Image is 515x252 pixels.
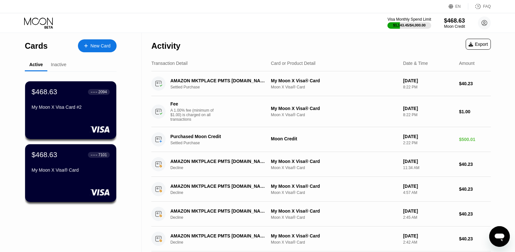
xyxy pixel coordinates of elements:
[393,23,426,27] div: $1,143.45 / $4,000.00
[403,134,454,139] div: [DATE]
[459,109,491,114] div: $1.00
[51,62,66,67] div: Inactive
[151,61,187,66] div: Transaction Detail
[403,159,454,164] div: [DATE]
[151,96,491,127] div: FeeA 1.00% fee (minimum of $1.00) is charged on all transactionsMy Moon X Visa® CardMoon X Visa® ...
[403,106,454,111] div: [DATE]
[98,90,107,94] div: 2094
[29,62,43,67] div: Active
[459,61,474,66] div: Amount
[449,3,468,10] div: EN
[91,154,97,156] div: ● ● ● ●
[271,113,398,117] div: Moon X Visa® Card
[25,81,116,139] div: $468.63● ● ● ●2094My Moon X Visa Card #2
[459,186,491,192] div: $40.23
[271,136,398,141] div: Moon Credit
[25,144,116,202] div: $468.63● ● ● ●7101My Moon X Visa® Card
[271,240,398,245] div: Moon X Visa® Card
[91,91,97,93] div: ● ● ● ●
[271,208,398,214] div: My Moon X Visa® Card
[91,43,110,49] div: New Card
[271,215,398,220] div: Moon X Visa® Card
[403,233,454,238] div: [DATE]
[271,233,398,238] div: My Moon X Visa® Card
[32,105,110,110] div: My Moon X Visa Card #2
[170,233,266,238] div: AMAZON MKTPLACE PMTS [DOMAIN_NAME][URL]
[403,166,454,170] div: 11:34 AM
[403,240,454,245] div: 2:42 AM
[98,153,107,157] div: 7101
[170,240,273,245] div: Decline
[403,85,454,89] div: 8:22 PM
[25,41,48,51] div: Cards
[469,42,488,47] div: Export
[403,78,454,83] div: [DATE]
[403,190,454,195] div: 4:57 AM
[151,71,491,96] div: AMAZON MKTPLACE PMTS [DOMAIN_NAME][URL]Settled PurchaseMy Moon X Visa® CardMoon X Visa® Card[DATE...
[489,226,510,247] iframe: Кнопка, открывающая окно обмена сообщениями; идет разговор
[483,4,491,9] div: FAQ
[32,167,110,173] div: My Moon X Visa® Card
[444,17,465,29] div: $468.63Moon Credit
[271,78,398,83] div: My Moon X Visa® Card
[151,202,491,227] div: AMAZON MKTPLACE PMTS [DOMAIN_NAME][URL]DeclineMy Moon X Visa® CardMoon X Visa® Card[DATE]2:45 AM$...
[271,190,398,195] div: Moon X Visa® Card
[387,17,431,22] div: Visa Monthly Spend Limit
[170,208,266,214] div: AMAZON MKTPLACE PMTS [DOMAIN_NAME][URL]
[403,61,428,66] div: Date & Time
[151,227,491,251] div: AMAZON MKTPLACE PMTS [DOMAIN_NAME][URL]DeclineMy Moon X Visa® CardMoon X Visa® Card[DATE]2:42 AM$...
[170,78,266,83] div: AMAZON MKTPLACE PMTS [DOMAIN_NAME][URL]
[403,141,454,145] div: 2:22 PM
[151,127,491,152] div: Purchased Moon CreditSettled PurchaseMoon Credit[DATE]2:22 PM$500.01
[78,39,117,52] div: New Card
[170,108,219,122] div: A 1.00% fee (minimum of $1.00) is charged on all transactions
[403,208,454,214] div: [DATE]
[271,166,398,170] div: Moon X Visa® Card
[271,159,398,164] div: My Moon X Visa® Card
[170,184,266,189] div: AMAZON MKTPLACE PMTS [DOMAIN_NAME][URL]
[32,151,57,159] div: $468.63
[403,215,454,220] div: 2:45 AM
[170,166,273,170] div: Decline
[468,3,491,10] div: FAQ
[170,141,273,145] div: Settled Purchase
[170,159,266,164] div: AMAZON MKTPLACE PMTS [DOMAIN_NAME][URL]
[151,152,491,177] div: AMAZON MKTPLACE PMTS [DOMAIN_NAME][URL]DeclineMy Moon X Visa® CardMoon X Visa® Card[DATE]11:34 AM...
[151,177,491,202] div: AMAZON MKTPLACE PMTS [DOMAIN_NAME][URL]DeclineMy Moon X Visa® CardMoon X Visa® Card[DATE]4:57 AM$...
[403,184,454,189] div: [DATE]
[459,211,491,217] div: $40.23
[170,101,215,106] div: Fee
[170,85,273,89] div: Settled Purchase
[32,88,57,96] div: $468.63
[170,134,266,139] div: Purchased Moon Credit
[151,41,180,51] div: Activity
[271,106,398,111] div: My Moon X Visa® Card
[170,215,273,220] div: Decline
[459,162,491,167] div: $40.23
[271,61,316,66] div: Card or Product Detail
[459,236,491,241] div: $40.23
[170,190,273,195] div: Decline
[271,85,398,89] div: Moon X Visa® Card
[444,24,465,29] div: Moon Credit
[466,39,491,50] div: Export
[403,113,454,117] div: 8:22 PM
[455,4,461,9] div: EN
[444,17,465,24] div: $468.63
[459,137,491,142] div: $500.01
[271,184,398,189] div: My Moon X Visa® Card
[459,81,491,86] div: $40.23
[387,17,431,29] div: Visa Monthly Spend Limit$1,143.45/$4,000.00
